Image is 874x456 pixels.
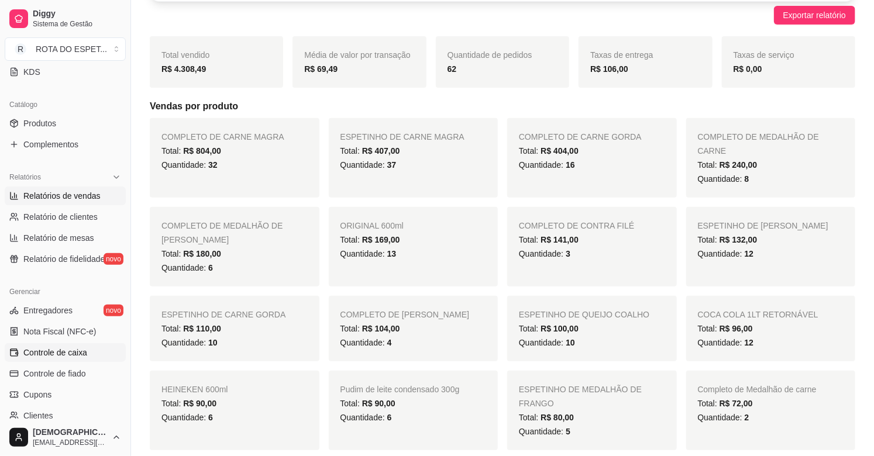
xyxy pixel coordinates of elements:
span: [DEMOGRAPHIC_DATA] [33,427,107,438]
span: 6 [208,413,213,422]
span: 3 [566,249,570,258]
span: Complementos [23,139,78,150]
span: 32 [208,160,218,170]
span: 2 [745,413,749,422]
span: Relatório de fidelidade [23,253,105,265]
strong: R$ 69,49 [304,64,338,74]
span: COMPLETO DE MEDALHÃO DE [PERSON_NAME] [161,221,283,244]
span: R$ 110,00 [183,324,221,333]
a: Complementos [5,135,126,154]
div: ROTA DO ESPET ... [36,43,107,55]
span: Quantidade de pedidos [448,50,532,60]
span: Produtos [23,118,56,129]
button: Exportar relatório [774,6,855,25]
span: Total: [161,146,221,156]
span: 13 [387,249,397,258]
a: Cupons [5,385,126,404]
span: Total: [340,146,400,156]
span: 10 [566,338,575,347]
a: Relatório de clientes [5,208,126,226]
span: Controle de caixa [23,347,87,358]
span: 16 [566,160,575,170]
span: 5 [566,427,570,436]
span: ESPETINHO DE MEDALHÃO DE FRANGO [519,385,642,408]
span: Quantidade: [698,338,754,347]
span: KDS [23,66,40,78]
span: Total: [698,235,758,244]
span: Relatório de clientes [23,211,98,223]
span: Quantidade: [161,160,218,170]
span: Quantidade: [340,160,397,170]
span: Quantidade: [161,263,213,272]
span: Taxas de entrega [590,50,653,60]
span: Taxas de serviço [734,50,794,60]
span: R$ 72,00 [720,399,753,408]
span: Sistema de Gestão [33,19,121,29]
span: Diggy [33,9,121,19]
span: Relatórios de vendas [23,190,101,202]
span: Total: [519,324,579,333]
div: Gerenciar [5,282,126,301]
span: 12 [745,249,754,258]
span: Total: [340,399,395,408]
span: COCA COLA 1LT RETORNÁVEL [698,310,818,319]
span: [EMAIL_ADDRESS][DOMAIN_NAME] [33,438,107,447]
span: 6 [208,263,213,272]
span: Total vendido [161,50,210,60]
a: Entregadoresnovo [5,301,126,320]
span: R$ 100,00 [541,324,579,333]
span: Total: [698,160,758,170]
span: R$ 104,00 [362,324,400,333]
span: Quantidade: [161,338,218,347]
span: Quantidade: [519,249,570,258]
span: 6 [387,413,392,422]
span: ESPETINHO DE CARNE MAGRA [340,132,464,141]
span: R$ 407,00 [362,146,400,156]
span: Quantidade: [161,413,213,422]
span: 4 [387,338,392,347]
a: Clientes [5,406,126,425]
span: COMPLETO DE CONTRA FILÉ [519,221,634,230]
span: Completo de Medalhão de carne [698,385,817,394]
span: Nota Fiscal (NFC-e) [23,326,96,337]
span: Clientes [23,410,53,422]
h5: Vendas por produto [150,99,855,113]
span: Total: [519,146,579,156]
button: Select a team [5,37,126,61]
span: 37 [387,160,397,170]
span: R$ 169,00 [362,235,400,244]
span: R$ 132,00 [720,235,758,244]
span: Quantidade: [340,338,392,347]
span: COMPLETO DE CARNE MAGRA [161,132,284,141]
span: Quantidade: [340,249,397,258]
span: R$ 80,00 [541,413,574,422]
span: R [15,43,26,55]
span: R$ 90,00 [183,399,216,408]
span: 8 [745,174,749,184]
span: R$ 96,00 [720,324,753,333]
a: Nota Fiscal (NFC-e) [5,322,126,341]
span: Total: [519,413,574,422]
span: Exportar relatório [783,9,846,22]
span: Total: [698,324,753,333]
span: ESPETINHO DE CARNE GORDA [161,310,285,319]
span: 12 [745,338,754,347]
span: Total: [161,249,221,258]
span: 10 [208,338,218,347]
span: ESPETINHO DE [PERSON_NAME] [698,221,828,230]
span: Total: [161,324,221,333]
a: DiggySistema de Gestão [5,5,126,33]
a: KDS [5,63,126,81]
span: Média de valor por transação [304,50,410,60]
span: Relatórios [9,172,41,182]
span: R$ 240,00 [720,160,758,170]
span: COMPLETO DE [PERSON_NAME] [340,310,470,319]
span: Cupons [23,389,51,400]
span: R$ 804,00 [183,146,221,156]
span: Quantidade: [519,338,575,347]
span: Quantidade: [698,413,749,422]
span: Total: [698,399,753,408]
button: [DEMOGRAPHIC_DATA][EMAIL_ADDRESS][DOMAIN_NAME] [5,423,126,451]
span: ORIGINAL 600ml [340,221,404,230]
strong: R$ 106,00 [590,64,628,74]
